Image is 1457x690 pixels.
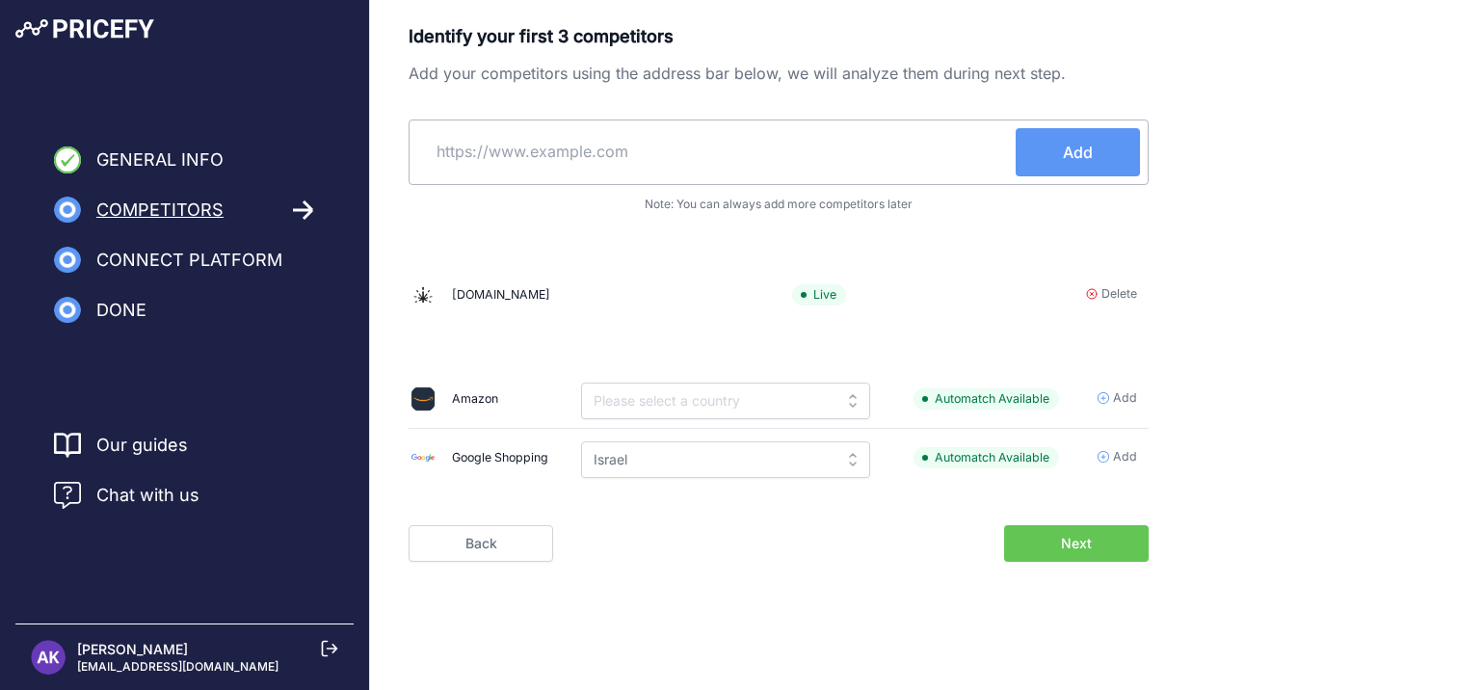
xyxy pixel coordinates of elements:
[96,146,224,173] span: General Info
[452,390,498,409] div: Amazon
[96,197,224,224] span: Competitors
[1113,389,1137,408] span: Add
[452,286,550,305] div: [DOMAIN_NAME]
[1063,141,1093,164] span: Add
[409,23,1149,50] p: Identify your first 3 competitors
[96,482,199,509] span: Chat with us
[1004,525,1149,562] button: Next
[409,62,1149,85] p: Add your competitors using the address bar below, we will analyze them during next step.
[54,482,199,509] a: Chat with us
[1061,534,1092,553] span: Next
[1101,285,1137,304] span: Delete
[77,659,278,675] p: [EMAIL_ADDRESS][DOMAIN_NAME]
[417,128,1016,174] input: https://www.example.com
[1016,128,1140,176] button: Add
[15,19,154,39] img: Pricefy Logo
[914,447,1059,469] span: Automatch Available
[77,640,278,659] p: [PERSON_NAME]
[581,383,870,419] input: Please select a country
[581,441,870,478] input: Please select a country
[792,284,846,306] span: Live
[409,525,553,562] a: Back
[96,432,188,459] a: Our guides
[96,247,282,274] span: Connect Platform
[914,388,1059,411] span: Automatch Available
[409,197,1149,212] p: Note: You can always add more competitors later
[1113,448,1137,466] span: Add
[452,449,548,467] div: Google Shopping
[96,297,146,324] span: Done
